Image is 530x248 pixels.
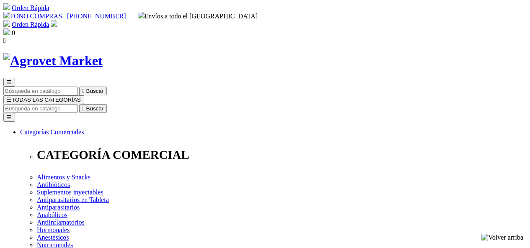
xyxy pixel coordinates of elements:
a: Suplementos inyectables [37,189,103,196]
span: 0 [12,29,15,36]
a: Antiparasitarios [37,204,80,211]
img: shopping-cart.svg [3,20,10,27]
a: Anestésicos [37,234,69,241]
a: Orden Rápida [12,4,49,11]
button:  Buscar [79,104,107,113]
a: Antibióticos [37,181,70,188]
a: Anabólicos [37,211,67,218]
button: ☰ [3,78,15,87]
i:  [3,37,6,44]
span: Envíos a todo el [GEOGRAPHIC_DATA] [138,13,258,20]
img: shopping-cart.svg [3,3,10,10]
span: ☰ [7,97,12,103]
span: Buscar [86,88,103,94]
a: Acceda a su cuenta de cliente [51,21,57,28]
a: Antiparasitarios en Tableta [37,196,109,203]
i:  [83,88,85,94]
img: delivery-truck.svg [138,12,145,18]
img: Volver arriba [481,234,523,241]
p: CATEGORÍA COMERCIAL [37,148,527,162]
button: ☰ [3,113,15,122]
a: Orden Rápida [12,21,49,28]
a: [PHONE_NUMBER] [67,13,126,20]
i:  [83,105,85,112]
a: Alimentos y Snacks [37,174,90,181]
button: ☰TODAS LAS CATEGORÍAS [3,95,84,104]
input: Buscar [3,87,78,95]
a: Categorías Comerciales [20,128,84,136]
a: Hormonales [37,226,70,233]
img: Agrovet Market [3,53,103,69]
span: ☰ [7,79,12,85]
input: Buscar [3,104,78,113]
img: shopping-bag.svg [3,28,10,35]
span: Buscar [86,105,103,112]
a: Antiinflamatorios [37,219,85,226]
img: user.svg [51,20,57,27]
button:  Buscar [79,87,107,95]
img: phone.svg [3,12,10,18]
a: FONO COMPRAS [3,13,62,20]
